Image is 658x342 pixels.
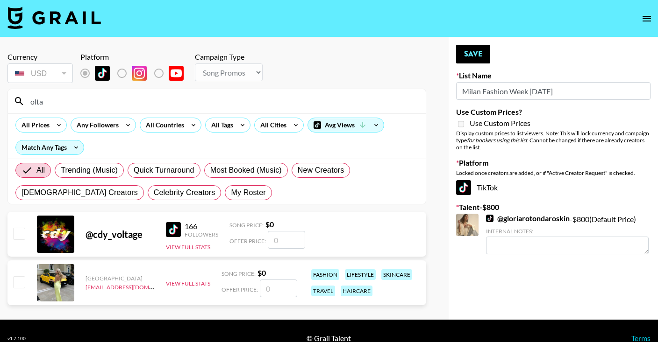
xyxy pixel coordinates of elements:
a: @gloriarotondaroskin [486,214,570,223]
img: TikTok [166,222,181,237]
div: TikTok [456,180,651,195]
div: All Countries [140,118,186,132]
button: View Full Stats [166,280,210,287]
label: Platform [456,158,651,168]
span: My Roster [231,187,265,198]
div: Display custom prices to list viewers. Note: This will lock currency and campaign type . Cannot b... [456,130,651,151]
a: [EMAIL_ADDRESS][DOMAIN_NAME] [86,282,179,291]
span: All [36,165,45,176]
input: Search by User Name [25,94,420,109]
img: TikTok [486,215,493,222]
span: Use Custom Prices [470,119,530,128]
div: Match Any Tags [16,140,84,154]
span: Song Price: [229,222,264,229]
div: skincare [381,269,412,280]
img: YouTube [169,66,184,81]
button: View Full Stats [166,244,210,251]
div: [GEOGRAPHIC_DATA] [86,275,155,282]
div: Avg Views [308,118,384,132]
strong: $ 0 [257,268,266,277]
span: Celebrity Creators [154,187,215,198]
img: Instagram [132,66,147,81]
strong: $ 0 [265,220,274,229]
img: TikTok [95,66,110,81]
img: Grail Talent [7,7,101,29]
div: Internal Notes: [486,228,649,235]
span: Quick Turnaround [134,165,194,176]
div: travel [311,286,335,296]
div: Remove selected talent to change your currency [7,62,73,85]
div: lifestyle [345,269,376,280]
span: Offer Price: [222,286,258,293]
div: 166 [185,222,218,231]
button: open drawer [637,9,656,28]
div: All Cities [255,118,288,132]
div: haircare [341,286,372,296]
div: @ cdy_voltage [86,229,155,240]
label: List Name [456,71,651,80]
span: New Creators [298,165,344,176]
div: Currency [7,52,73,62]
input: 0 [260,279,297,297]
div: Locked once creators are added, or if "Active Creator Request" is checked. [456,169,651,176]
div: v 1.7.100 [7,335,26,342]
div: USD [9,65,71,82]
span: Song Price: [222,270,256,277]
div: All Prices [16,118,51,132]
input: 0 [268,231,305,249]
label: Use Custom Prices? [456,107,651,117]
span: Offer Price: [229,237,266,244]
div: Followers [185,231,218,238]
span: [DEMOGRAPHIC_DATA] Creators [21,187,138,198]
button: Save [456,45,490,63]
div: Campaign Type [195,52,263,62]
div: Platform [80,52,191,62]
em: for bookers using this list [467,137,527,144]
div: Any Followers [71,118,121,132]
div: All Tags [206,118,235,132]
div: Remove selected talent to change platforms [80,63,191,83]
span: Trending (Music) [61,165,118,176]
label: Talent - $ 800 [456,202,651,212]
div: - $ 800 (Default Price) [486,214,649,254]
img: TikTok [456,180,471,195]
span: Most Booked (Music) [210,165,282,176]
div: fashion [311,269,339,280]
